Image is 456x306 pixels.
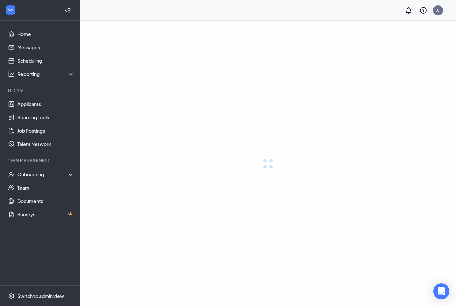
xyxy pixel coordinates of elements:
svg: QuestionInfo [419,6,427,14]
a: Talent Network [17,137,74,151]
svg: Collapse [64,7,71,14]
a: Job Postings [17,124,74,137]
svg: Settings [8,293,15,299]
a: Applicants [17,97,74,111]
svg: Analysis [8,71,15,77]
div: JJ [436,7,440,13]
div: Switch to admin view [17,293,64,299]
svg: UserCheck [8,171,15,178]
svg: WorkstreamLogo [7,7,14,13]
a: Sourcing Tools [17,111,74,124]
a: Home [17,27,74,41]
a: Team [17,181,74,194]
div: Hiring [8,87,73,93]
a: Messages [17,41,74,54]
div: Onboarding [17,171,75,178]
a: Scheduling [17,54,74,67]
a: SurveysCrown [17,208,74,221]
svg: Notifications [405,6,413,14]
div: Open Intercom Messenger [433,283,449,299]
div: Team Management [8,158,73,163]
div: Reporting [17,71,75,77]
a: Documents [17,194,74,208]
